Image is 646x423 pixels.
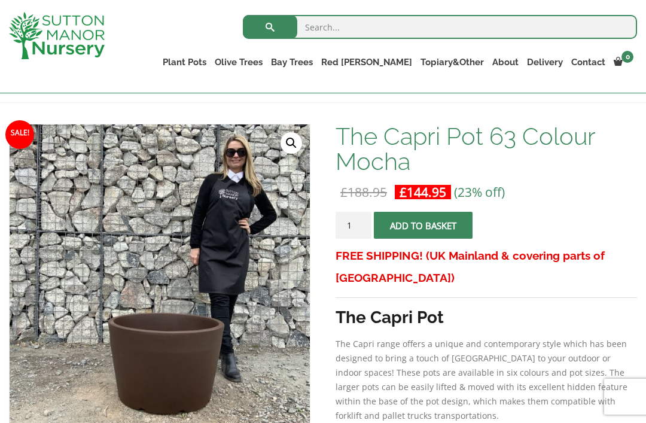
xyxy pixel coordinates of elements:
a: Bay Trees [267,54,317,71]
a: View full-screen image gallery [281,132,302,154]
a: Contact [567,54,610,71]
bdi: 188.95 [340,184,387,200]
bdi: 144.95 [400,184,446,200]
a: Red [PERSON_NAME] [317,54,416,71]
span: 0 [621,51,633,63]
span: £ [340,184,348,200]
a: About [488,54,523,71]
button: Add to basket [374,212,473,239]
input: Search... [243,15,637,39]
a: Plant Pots [159,54,211,71]
a: Topiary&Other [416,54,488,71]
p: The Capri range offers a unique and contemporary style which has been designed to bring a touch o... [336,337,637,423]
a: Delivery [523,54,567,71]
span: £ [400,184,407,200]
img: logo [9,12,105,59]
h3: FREE SHIPPING! (UK Mainland & covering parts of [GEOGRAPHIC_DATA]) [336,245,637,289]
a: Olive Trees [211,54,267,71]
strong: The Capri Pot [336,308,444,327]
span: Sale! [5,120,34,149]
a: 0 [610,54,637,71]
h1: The Capri Pot 63 Colour Mocha [336,124,637,174]
input: Product quantity [336,212,371,239]
span: (23% off) [454,184,505,200]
